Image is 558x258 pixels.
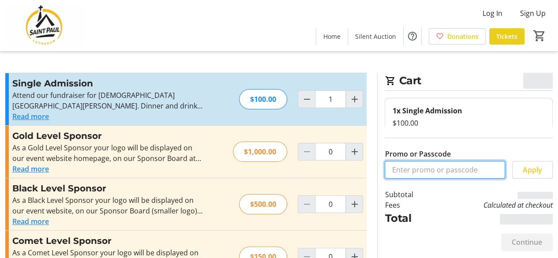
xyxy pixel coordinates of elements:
button: Log In [476,6,509,20]
h3: Comet Level Sponsor [12,234,205,247]
td: Total [385,210,433,226]
input: Black Level Sponsor Quantity [315,195,346,213]
td: Calculated at checkout [434,200,553,210]
div: As a Gold Level Sponsor your logo will be displayed on our event website homepage, on our Sponsor... [12,142,205,164]
span: $0.00 [523,73,553,89]
span: Donations [447,32,479,41]
button: Decrement by one [298,91,315,108]
button: Help [404,27,421,45]
h3: Black Level Sponsor [12,182,205,195]
button: Cart [532,28,547,44]
span: Log In [483,8,502,19]
div: $100.00 [392,118,545,128]
button: Apply [512,161,553,179]
button: Increment by one [346,91,363,108]
img: Saint Paul Lutheran School's Logo [5,4,84,48]
label: Promo or Passcode [385,149,450,159]
div: 1x Single Admission [392,105,545,116]
div: $500.00 [239,194,287,214]
div: As a Black Level Sponsor your logo will be displayed on our event website, on our Sponsor Board (... [12,195,205,216]
span: Silent Auction [355,32,396,41]
button: Read more [12,164,49,174]
button: Sign Up [513,6,553,20]
td: Fees [385,200,433,210]
button: Read more [12,111,49,122]
a: Donations [429,28,486,45]
button: Read more [12,216,49,227]
h3: Gold Level Sponsor [12,129,205,142]
h3: Single Admission [12,77,205,90]
a: Home [316,28,348,45]
p: Attend our fundraiser for [DEMOGRAPHIC_DATA][GEOGRAPHIC_DATA][PERSON_NAME]. Dinner and drinks are... [12,90,205,111]
h2: Cart [385,73,553,91]
span: Home [323,32,341,41]
input: Enter promo or passcode [385,161,505,179]
span: Sign Up [520,8,546,19]
div: $100.00 [239,89,287,109]
a: Tickets [489,28,524,45]
button: Increment by one [346,196,363,213]
span: Apply [523,165,542,175]
button: Increment by one [346,143,363,160]
div: $1,000.00 [233,142,287,162]
td: Subtotal [385,189,433,200]
span: Tickets [496,32,517,41]
input: Single Admission Quantity [315,90,346,108]
a: Silent Auction [348,28,403,45]
input: Gold Level Sponsor Quantity [315,143,346,161]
